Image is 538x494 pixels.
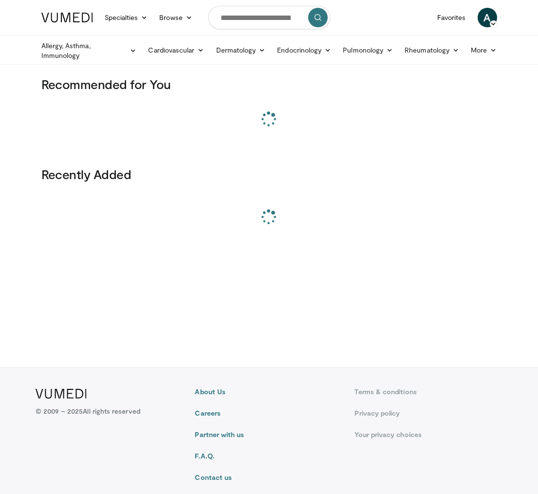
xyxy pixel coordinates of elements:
a: More [465,40,502,60]
a: Pulmonology [337,40,399,60]
a: A [478,8,497,27]
h3: Recommended for You [41,76,497,92]
a: Browse [153,8,198,27]
a: Terms & conditions [354,387,502,397]
input: Search topics, interventions [208,6,330,29]
a: Partner with us [195,430,343,439]
a: F.A.Q. [195,451,343,461]
a: Favorites [431,8,472,27]
a: Rheumatology [399,40,465,60]
a: Contact us [195,473,343,482]
span: All rights reserved [83,407,140,415]
p: © 2009 – 2025 [36,406,140,416]
a: Privacy policy [354,408,502,418]
a: About Us [195,387,343,397]
img: VuMedi Logo [36,389,87,399]
img: VuMedi Logo [41,13,93,22]
a: Endocrinology [271,40,337,60]
a: Cardiovascular [142,40,210,60]
a: Allergy, Asthma, Immunology [36,41,143,60]
a: Dermatology [210,40,272,60]
a: Your privacy choices [354,430,502,439]
a: Specialties [99,8,154,27]
h3: Recently Added [41,166,497,182]
a: Careers [195,408,343,418]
